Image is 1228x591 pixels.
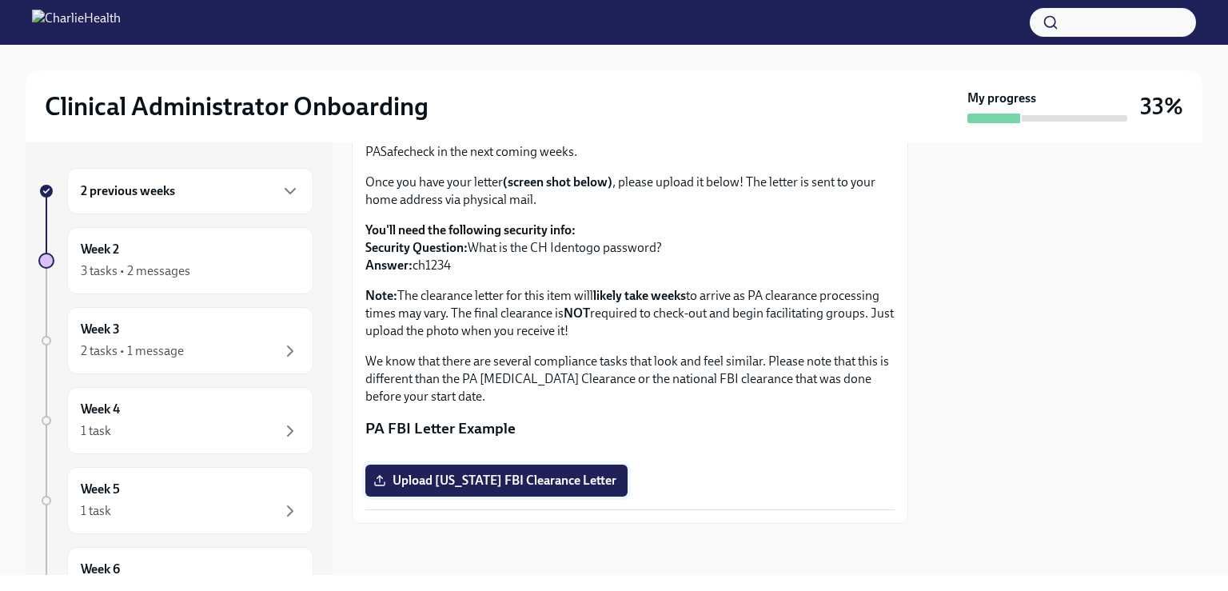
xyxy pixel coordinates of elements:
[365,288,397,303] strong: Note:
[365,126,895,161] p: Instructions for obtaining this letter will be emailed to your Charlie Health email address from ...
[1140,92,1183,121] h3: 33%
[38,387,313,454] a: Week 41 task
[365,222,576,238] strong: You'll need the following security info:
[81,241,119,258] h6: Week 2
[38,227,313,294] a: Week 23 tasks • 2 messages
[81,481,120,498] h6: Week 5
[81,262,190,280] div: 3 tasks • 2 messages
[365,287,895,340] p: The clearance letter for this item will to arrive as PA clearance processing times may vary. The ...
[377,473,616,489] span: Upload [US_STATE] FBI Clearance Letter
[564,305,590,321] strong: NOT
[365,258,413,273] strong: Answer:
[81,422,111,440] div: 1 task
[38,307,313,374] a: Week 32 tasks • 1 message
[81,321,120,338] h6: Week 3
[45,90,429,122] h2: Clinical Administrator Onboarding
[81,502,111,520] div: 1 task
[365,240,468,255] strong: Security Question:
[503,174,612,190] strong: (screen shot below)
[365,465,628,497] label: Upload [US_STATE] FBI Clearance Letter
[32,10,121,35] img: CharlieHealth
[365,222,895,274] p: What is the CH Identogo password? ch1234
[967,90,1036,107] strong: My progress
[81,342,184,360] div: 2 tasks • 1 message
[365,418,895,439] p: PA FBI Letter Example
[67,168,313,214] div: 2 previous weeks
[81,561,120,578] h6: Week 6
[81,182,175,200] h6: 2 previous weeks
[365,174,895,209] p: Once you have your letter , please upload it below! The letter is sent to your home address via p...
[81,401,120,418] h6: Week 4
[38,467,313,534] a: Week 51 task
[593,288,686,303] strong: likely take weeks
[365,353,895,405] p: We know that there are several compliance tasks that look and feel similar. Please note that this...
